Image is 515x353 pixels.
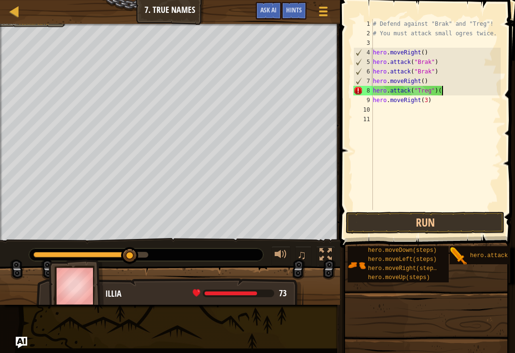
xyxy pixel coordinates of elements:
img: thang_avatar_frame.png [49,260,104,312]
div: 5 [354,57,373,67]
div: Illia [105,288,294,300]
div: 9 [353,95,373,105]
div: 4 [354,48,373,57]
span: hero.moveLeft(steps) [368,256,437,263]
button: Ask AI [16,337,27,348]
div: 8 [353,86,373,95]
button: ♫ [295,246,311,266]
div: 3 [353,38,373,48]
button: Run [346,212,505,234]
div: 7 [354,76,373,86]
div: 6 [354,67,373,76]
span: Hints [286,5,302,14]
div: health: 73 / 95 [193,289,287,298]
span: ♫ [297,248,307,262]
img: portrait.png [348,256,366,274]
div: 1 [353,19,373,29]
button: Ask AI [256,2,281,20]
img: portrait.png [450,247,468,265]
span: hero.moveUp(steps) [368,274,430,281]
div: 2 [353,29,373,38]
div: 10 [353,105,373,114]
button: Toggle fullscreen [316,246,335,266]
span: hero.moveRight(steps) [368,265,440,272]
span: Ask AI [260,5,277,14]
span: hero.moveDown(steps) [368,247,437,254]
div: 11 [353,114,373,124]
button: Adjust volume [271,246,290,266]
button: Show game menu [311,2,335,24]
span: 73 [279,287,287,299]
